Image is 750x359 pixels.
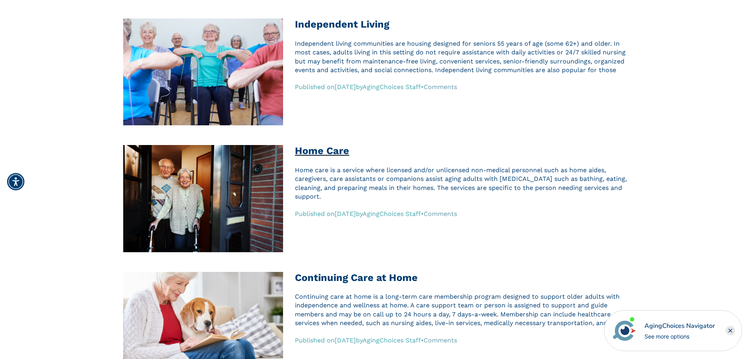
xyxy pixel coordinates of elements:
[295,209,421,219] div: Published on [DATE] by AgingChoices Staff
[421,336,457,345] div: •
[424,83,457,91] a: Comments
[644,321,715,331] div: AgingChoices Navigator
[295,292,627,345] p: Continuing care at home is a long-term care membership program designed to support older adults w...
[424,210,457,218] a: Comments
[295,39,627,84] p: Independent living communities are housing designed for seniors 55 years of age (some 62+) and ol...
[123,145,283,252] img: HomeCare_2x.jpg
[295,336,421,345] div: Published on [DATE] by AgingChoices Staff
[421,209,457,219] div: •
[295,82,421,92] div: Published on [DATE] by AgingChoices Staff
[295,166,627,201] p: Home care is a service where licensed and/or unlicensed non-medical personnel such as home aides,...
[295,272,627,284] a: Continuing Care at Home
[421,82,457,92] div: •
[424,337,457,344] a: Comments
[726,326,735,335] div: Close
[295,145,627,157] a: Home Care
[644,332,715,340] div: See more options
[295,19,627,30] a: Independent Living
[123,19,283,125] img: Independent_2x.jpg
[7,173,24,190] div: Accessibility Menu
[611,317,638,344] img: avatar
